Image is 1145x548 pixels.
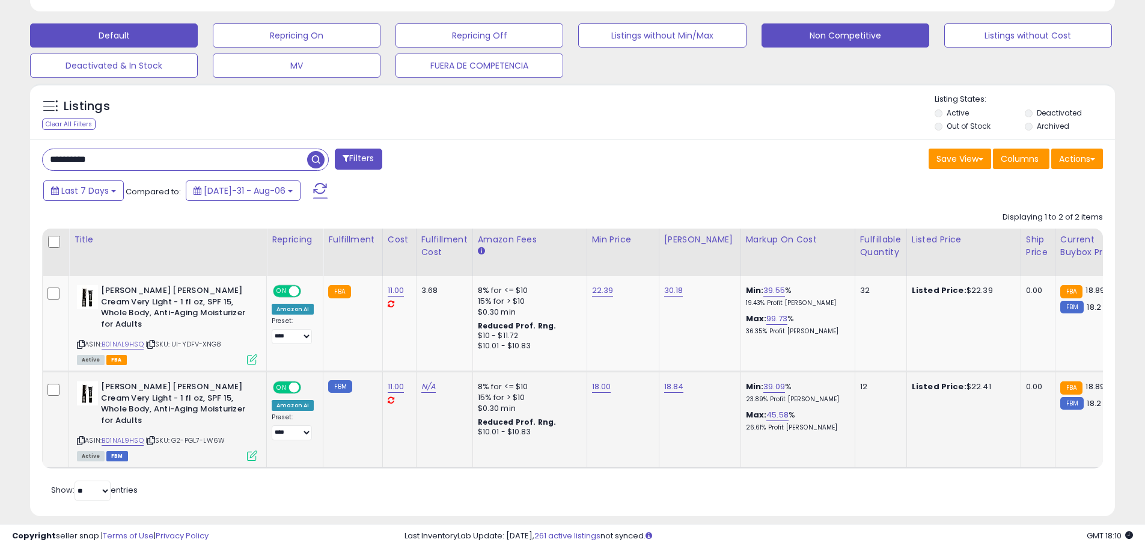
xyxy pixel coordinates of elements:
div: $0.30 min [478,307,578,318]
div: Listed Price [912,233,1016,246]
a: 30.18 [664,285,683,297]
p: 23.89% Profit [PERSON_NAME] [746,395,846,404]
a: 261 active listings [534,530,600,541]
strong: Copyright [12,530,56,541]
button: Last 7 Days [43,180,124,201]
a: 39.09 [763,381,785,393]
button: Save View [929,149,991,169]
button: [DATE]-31 - Aug-06 [186,180,301,201]
a: 18.00 [592,381,611,393]
div: 15% for > $10 [478,296,578,307]
div: $10 - $11.72 [478,331,578,341]
span: FBA [106,355,127,365]
p: 36.35% Profit [PERSON_NAME] [746,327,846,336]
img: 41Xd7bBTTPL._SL40_.jpg [77,381,98,405]
div: seller snap | | [12,531,209,542]
span: All listings currently available for purchase on Amazon [77,451,105,461]
img: 41Xd7bBTTPL._SL40_.jpg [77,285,98,309]
span: FBM [106,451,128,461]
span: Compared to: [126,186,181,197]
span: ON [274,383,289,393]
div: 0.00 [1026,381,1046,392]
button: Columns [993,149,1049,169]
div: $22.41 [912,381,1012,392]
div: $22.39 [912,285,1012,296]
div: Fulfillment Cost [421,233,468,259]
b: Max: [746,313,767,324]
div: $0.30 min [478,403,578,414]
b: [PERSON_NAME] [PERSON_NAME] Cream Very Light - 1 fl oz, SPF 15, Whole Body, Anti-Aging Moisturize... [101,285,247,333]
h5: Listings [64,98,110,115]
small: FBA [1060,285,1082,298]
span: 2025-08-14 18:10 GMT [1087,530,1133,541]
b: Reduced Prof. Rng. [478,321,557,331]
div: Last InventoryLab Update: [DATE], not synced. [405,531,1133,542]
span: Show: entries [51,484,138,496]
b: Min: [746,381,764,392]
span: Columns [1001,153,1039,165]
div: Title [74,233,261,246]
div: 15% for > $10 [478,392,578,403]
button: Listings without Min/Max [578,23,746,48]
div: Markup on Cost [746,233,850,246]
div: ASIN: [77,285,257,363]
small: FBA [1060,381,1082,395]
a: 22.39 [592,285,614,297]
span: ON [274,286,289,297]
div: ASIN: [77,381,257,460]
small: FBM [1060,397,1084,410]
div: 12 [860,381,897,392]
span: [DATE]-31 - Aug-06 [204,185,285,197]
div: Displaying 1 to 2 of 2 items [1003,212,1103,223]
div: 3.68 [421,285,463,296]
div: [PERSON_NAME] [664,233,736,246]
div: Fulfillment [328,233,377,246]
div: Amazon AI [272,304,314,315]
a: 11.00 [388,285,405,297]
b: Min: [746,285,764,296]
label: Active [947,108,969,118]
a: B01NAL9HSQ [102,339,144,349]
p: 19.43% Profit [PERSON_NAME] [746,299,846,307]
div: Fulfillable Quantity [860,233,902,259]
small: FBM [328,380,352,393]
span: OFF [299,383,319,393]
div: Amazon AI [272,400,314,411]
div: % [746,410,846,432]
div: Amazon Fees [478,233,582,246]
button: Listings without Cost [944,23,1112,48]
div: $10.01 - $10.83 [478,341,578,351]
button: MV [213,54,380,78]
a: 18.84 [664,381,684,393]
a: 39.55 [763,285,785,297]
span: Last 7 Days [61,185,109,197]
p: 26.61% Profit [PERSON_NAME] [746,423,846,432]
a: B01NAL9HSQ [102,436,144,446]
a: 45.58 [766,409,789,421]
div: Preset: [272,413,314,440]
b: Max: [746,409,767,420]
b: Listed Price: [912,285,966,296]
span: | SKU: UI-YDFV-XNG8 [145,339,221,349]
button: Default [30,23,198,48]
b: Listed Price: [912,381,966,392]
div: Clear All Filters [42,119,96,130]
div: Preset: [272,317,314,344]
label: Deactivated [1037,108,1082,118]
div: Repricing [272,233,318,246]
div: % [746,285,846,307]
a: 99.73 [766,313,787,325]
span: | SKU: G2-PGL7-LW6W [145,436,225,445]
a: N/A [421,381,436,393]
span: 18.2 [1087,398,1101,409]
div: $10.01 - $10.83 [478,427,578,437]
div: % [746,313,846,336]
p: Listing States: [935,94,1115,105]
span: All listings currently available for purchase on Amazon [77,355,105,365]
span: 18.89 [1085,381,1105,392]
div: Current Buybox Price [1060,233,1122,259]
button: Filters [335,149,382,170]
button: Repricing On [213,23,380,48]
div: Cost [388,233,411,246]
button: FUERA DE COMPETENCIA [395,54,563,78]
